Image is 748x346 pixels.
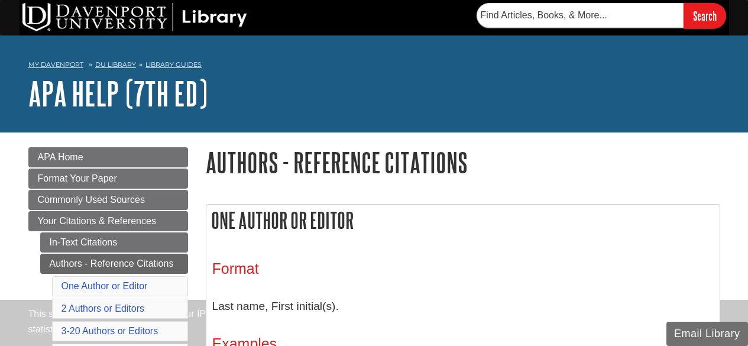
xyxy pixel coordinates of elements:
[28,147,188,167] a: APA Home
[206,205,720,236] h2: One Author or Editor
[40,232,188,253] a: In-Text Citations
[212,289,714,324] p: Last name, First initial(s).
[38,173,117,183] span: Format Your Paper
[477,3,684,28] input: Find Articles, Books, & More...
[38,195,145,205] span: Commonly Used Sources
[61,303,145,313] a: 2 Authors or Editors
[28,190,188,210] a: Commonly Used Sources
[38,216,156,226] span: Your Citations & References
[28,57,720,76] nav: breadcrumb
[40,254,188,274] a: Authors - Reference Citations
[22,3,247,31] img: DU Library
[61,281,148,291] a: One Author or Editor
[28,75,208,112] a: APA Help (7th Ed)
[38,152,83,162] span: APA Home
[145,60,202,69] a: Library Guides
[28,60,83,70] a: My Davenport
[684,3,726,28] input: Search
[61,326,158,336] a: 3-20 Authors or Editors
[28,169,188,189] a: Format Your Paper
[666,322,748,346] button: Email Library
[212,260,714,277] h3: Format
[206,147,720,177] h1: Authors - Reference Citations
[95,60,136,69] a: DU Library
[28,211,188,231] a: Your Citations & References
[477,3,726,28] form: Searches DU Library's articles, books, and more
